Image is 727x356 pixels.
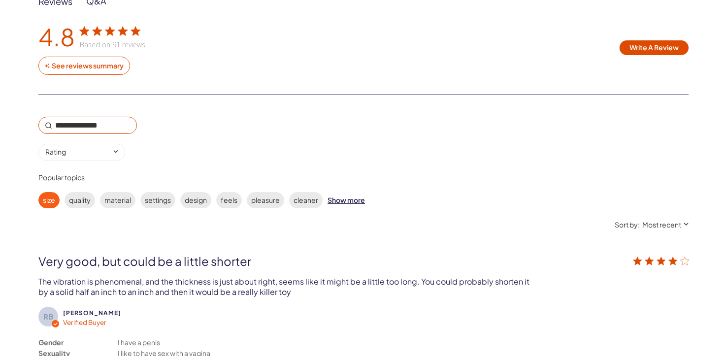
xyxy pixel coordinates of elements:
[180,192,211,208] label: design
[51,62,125,70] div: See reviews summary
[328,192,365,208] div: Show more
[43,312,53,321] text: RB
[80,40,145,49] div: Based on 91 reviews
[140,192,175,208] label: settings
[247,192,284,208] label: pleasure
[289,192,323,208] label: cleaner
[100,192,135,208] label: material
[63,309,121,317] span: Rodney B.
[63,318,106,326] span: Verified Buyer
[38,117,137,134] input: Search reviews
[38,144,125,161] div: Select a scoreRatingSelect a score
[118,337,160,348] div: I have a penis
[642,220,681,229] div: Most recent
[38,21,75,52] div: 4.8
[615,220,689,229] button: Sort by:Most recent
[38,57,130,75] button: See reviews summary
[38,192,60,208] label: size
[38,276,531,297] div: The vibration is phenomenal, and the thickness is just about right, seems like it might be a litt...
[619,40,689,55] button: Write A Review
[38,337,64,348] div: Gender
[38,173,559,182] div: Popular topics
[65,192,95,208] label: quality
[38,254,559,268] div: Very good, but could be a little shorter
[615,220,640,229] span: Sort by:
[216,192,242,208] label: feels
[38,144,125,161] input: Select a score
[45,147,66,156] div: Rating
